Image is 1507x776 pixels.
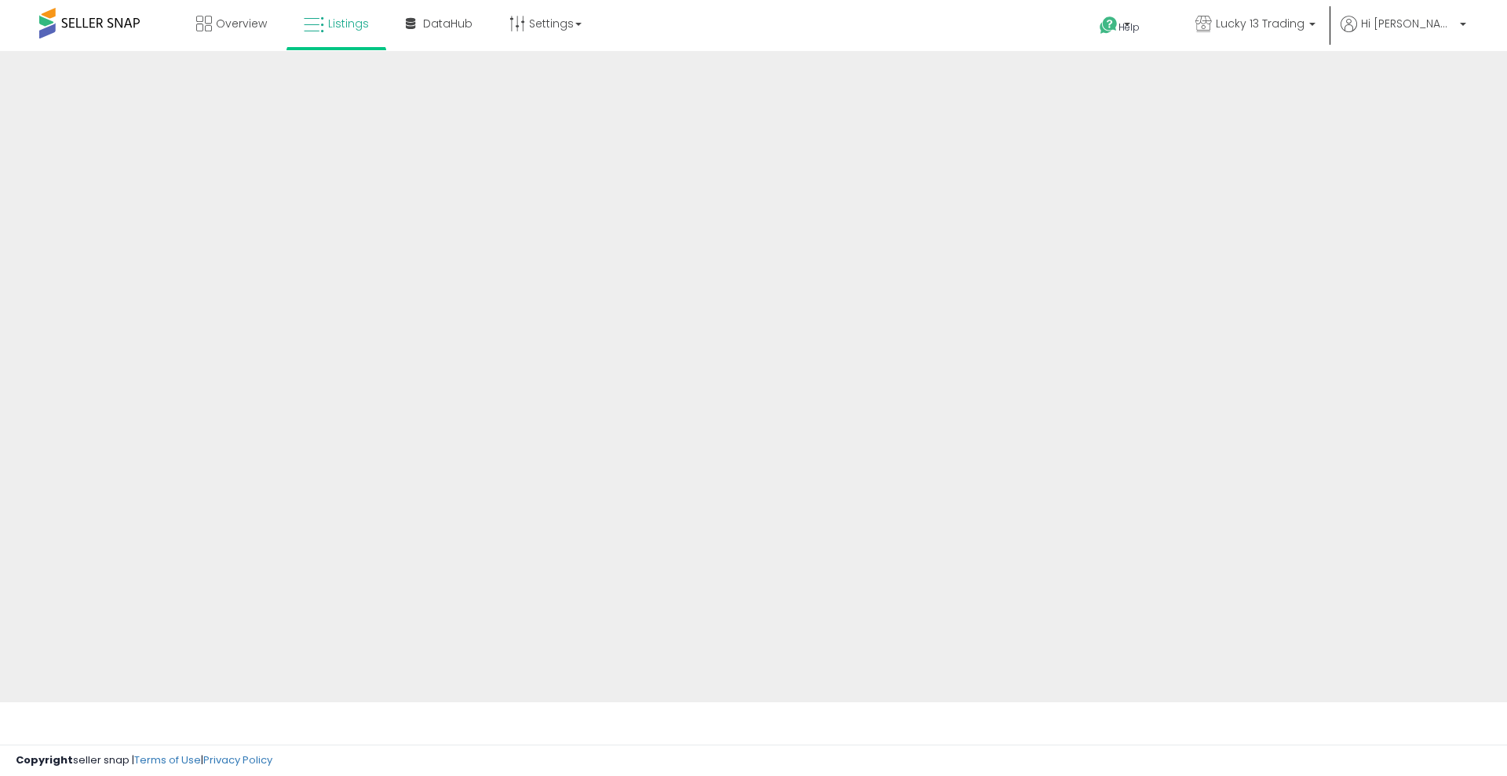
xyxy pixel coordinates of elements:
[1087,4,1170,51] a: Help
[1216,16,1304,31] span: Lucky 13 Trading
[423,16,473,31] span: DataHub
[1341,16,1466,51] a: Hi [PERSON_NAME]
[328,16,369,31] span: Listings
[1099,16,1118,35] i: Get Help
[1361,16,1455,31] span: Hi [PERSON_NAME]
[216,16,267,31] span: Overview
[1118,20,1140,34] span: Help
